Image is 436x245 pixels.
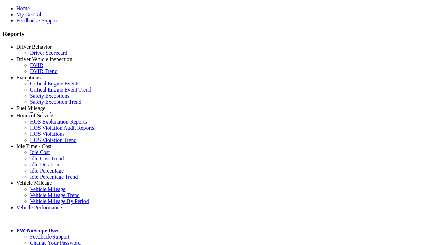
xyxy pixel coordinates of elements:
[30,125,94,131] a: HOS Violation Audit Reports
[16,105,45,111] a: Fuel Mileage
[30,186,65,192] a: Vehicle Mileage
[30,168,64,174] a: Idle Percentage
[30,87,91,93] a: Critical Engine Event Trend
[16,5,30,11] a: Home
[30,119,87,125] a: HOS Explanation Reports
[30,156,64,161] a: Idle Cost Trend
[30,99,81,105] a: Safety Exception Trend
[16,205,62,210] a: Vehicle Performance
[30,192,80,198] a: Vehicle Mileage Trend
[30,234,69,240] a: Feedback/Support
[30,131,64,137] a: HOS Violations
[30,111,60,117] a: Fuel Analysis
[30,137,77,143] a: HOS Violation Trend
[30,93,69,99] a: Safety Exceptions
[30,162,59,167] a: Idle Duration
[16,113,53,118] a: Hours of Service
[3,30,433,38] h3: Reports
[16,75,41,80] a: Exceptions
[16,44,52,50] a: Driver Behavior
[30,81,79,86] a: Critical Engine Events
[30,149,50,155] a: Idle Cost
[16,143,52,149] a: Idle Time / Cost
[16,180,52,186] a: Vehicle Mileage
[16,18,59,23] a: Feedback / Support
[16,56,72,62] a: Driver Vehicle Inspection
[16,228,59,233] a: PW-NoScope User
[16,12,43,17] a: My GeoTab
[30,50,67,56] a: Driver Scorecard
[30,68,57,74] a: DVIR Trend
[30,62,43,68] a: DVIR
[30,174,78,180] a: Idle Percentage Trend
[30,198,89,204] a: Vehicle Mileage By Period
